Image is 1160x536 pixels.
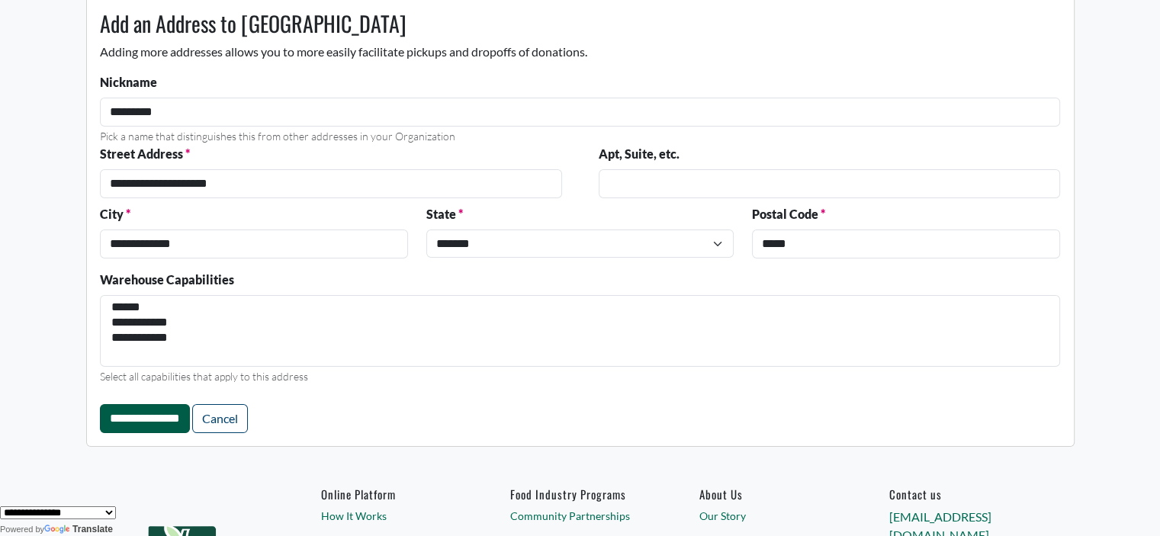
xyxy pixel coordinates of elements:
[599,145,680,163] label: Apt, Suite, etc.
[100,271,234,289] label: Warehouse Capabilities
[100,130,455,143] small: Pick a name that distinguishes this from other addresses in your Organization
[888,487,1028,501] h6: Contact us
[699,487,839,501] a: About Us
[100,73,157,91] label: Nickname
[100,370,308,383] small: Select all capabilities that apply to this address
[100,205,130,223] label: City
[192,404,248,433] a: Cancel
[752,205,825,223] label: Postal Code
[321,487,461,501] h6: Online Platform
[426,205,463,223] label: State
[100,11,1060,37] h3: Add an Address to [GEOGRAPHIC_DATA]
[100,43,1060,61] p: Adding more addresses allows you to more easily facilitate pickups and dropoffs of donations.
[44,525,72,535] img: Google Translate
[44,524,113,534] a: Translate
[510,487,650,501] h6: Food Industry Programs
[100,145,190,163] label: Street Address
